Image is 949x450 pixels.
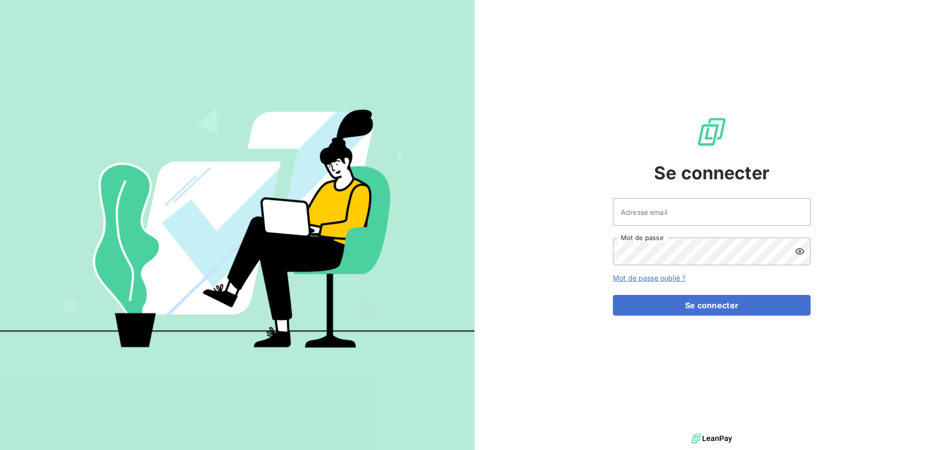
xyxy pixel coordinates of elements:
input: placeholder [613,198,811,226]
img: Logo LeanPay [696,116,728,148]
button: Se connecter [613,295,811,316]
span: Se connecter [654,160,770,186]
img: logo [691,431,732,446]
a: Mot de passe oublié ? [613,274,686,282]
